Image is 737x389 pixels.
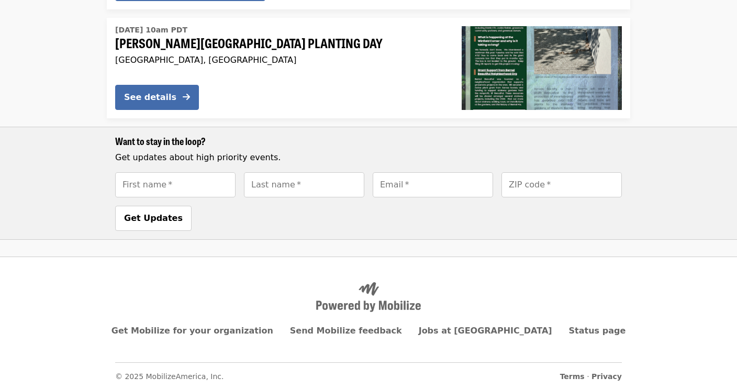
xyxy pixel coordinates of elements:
img: Powered by Mobilize [316,282,421,313]
div: [GEOGRAPHIC_DATA], [GEOGRAPHIC_DATA] [115,55,445,65]
img: VIRGINA GARDEN WALK PLANTING DAY organized by SF Public Works [462,26,622,110]
a: Send Mobilize feedback [290,326,402,336]
nav: Primary footer navigation [115,325,622,337]
button: See details [115,85,199,110]
i: arrow-right icon [183,92,190,102]
a: Status page [569,326,626,336]
span: [PERSON_NAME][GEOGRAPHIC_DATA] PLANTING DAY [115,36,445,51]
time: [DATE] 10am PDT [115,25,187,36]
input: [object Object] [115,172,236,197]
input: [object Object] [501,172,622,197]
span: Want to stay in the loop? [115,134,206,148]
span: Get Updates [124,213,183,223]
span: · [560,371,622,382]
a: Privacy [591,372,622,381]
div: See details [124,91,176,104]
button: Get Updates [115,206,192,231]
a: Jobs at [GEOGRAPHIC_DATA] [419,326,552,336]
a: Get Mobilize for your organization [111,326,273,336]
a: Terms [560,372,585,381]
nav: Secondary footer navigation [115,362,622,382]
span: Get updates about high priority events. [115,152,281,162]
span: © 2025 MobilizeAmerica, Inc. [115,372,224,381]
a: See details for "VIRGINA GARDEN WALK PLANTING DAY" [107,18,630,118]
input: [object Object] [244,172,364,197]
input: [object Object] [373,172,493,197]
